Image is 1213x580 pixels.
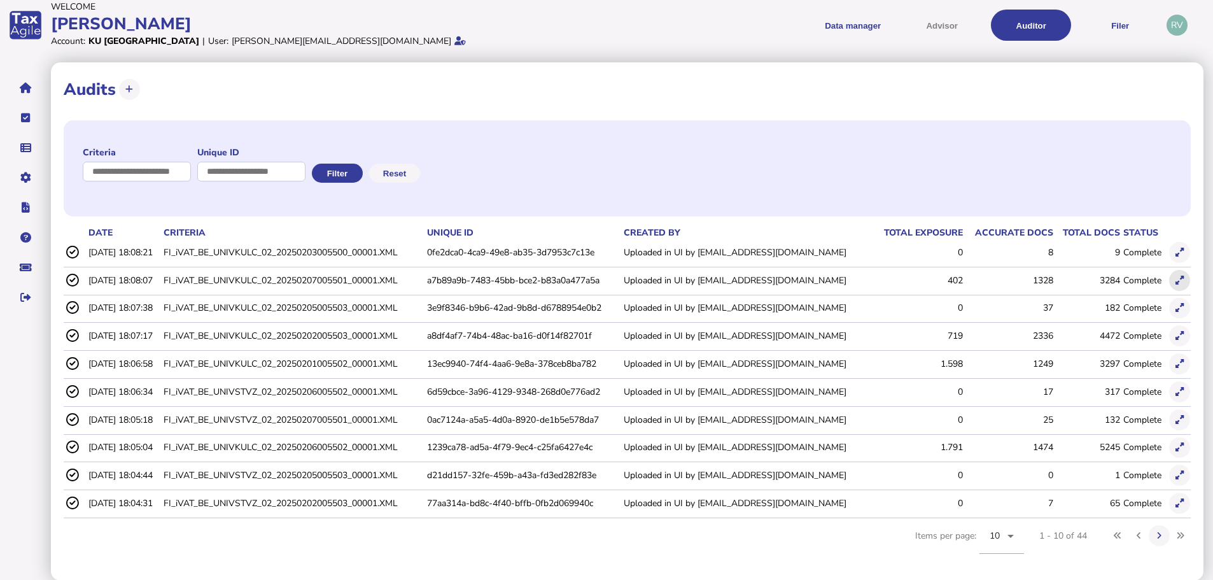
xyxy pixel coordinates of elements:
[86,226,161,239] th: date
[1121,378,1167,404] td: Complete
[1121,406,1167,432] td: Complete
[1169,409,1190,430] button: Show in modal
[424,406,622,432] td: 0ac7124a-a5a5-4d0a-8920-de1b5e578da7
[1121,267,1167,293] td: Complete
[161,462,424,488] td: FI_iVAT_BE_UNIVSTVZ_02_20250205005503_00001.XML
[1170,525,1191,546] button: Last page
[621,351,872,377] td: Uploaded in UI by [EMAIL_ADDRESS][DOMAIN_NAME]
[454,36,466,45] i: Email verified
[1054,434,1121,460] td: 5245
[1121,490,1167,516] td: Complete
[991,10,1071,41] button: Auditor
[424,490,622,516] td: 77aa314a-bd8c-4f40-bffb-0fb2d069940c
[1039,530,1087,542] div: 1 - 10 of 44
[424,323,622,349] td: a8df4af7-74b4-48ac-ba16-d0f14f82701f
[12,194,39,221] button: Developer hub links
[1169,437,1190,458] button: Show in modal
[88,35,199,47] div: KU [GEOGRAPHIC_DATA]
[64,78,116,101] h1: Audits
[1169,242,1190,263] button: Show in modal
[161,295,424,321] td: FI_iVAT_BE_UNIVKULC_02_20250205005503_00001.XML
[86,351,161,377] td: [DATE] 18:06:58
[424,351,622,377] td: 13ec9940-74f4-4aa6-9e8a-378ceb8ba782
[964,323,1054,349] td: 2336
[1169,353,1190,374] button: Show in modal
[51,13,603,35] div: [PERSON_NAME]
[621,490,872,516] td: Uploaded in UI by [EMAIL_ADDRESS][DOMAIN_NAME]
[964,351,1054,377] td: 1249
[161,226,424,239] th: Criteria
[1054,490,1121,516] td: 65
[1107,525,1128,546] button: First page
[621,239,872,265] td: Uploaded in UI by [EMAIL_ADDRESS][DOMAIN_NAME]
[609,10,1161,41] menu: navigate products
[424,239,622,265] td: 0fe2dca0-4ca9-49e8-ab35-3d7953c7c13e
[161,239,424,265] td: FI_iVAT_BE_UNIVKULC_02_20250203005500_00001.XML
[1121,226,1167,239] th: status
[33,33,140,43] div: Domein: [DOMAIN_NAME]
[964,239,1054,265] td: 8
[1169,270,1190,291] button: Show in modal
[51,35,85,47] div: Account:
[424,267,622,293] td: a7b89a9b-7483-45bb-bce2-b83a0a477a5a
[1054,378,1121,404] td: 317
[1149,525,1170,546] button: Next page
[1054,239,1121,265] td: 9
[1054,295,1121,321] td: 182
[36,20,62,31] div: v 4.0.25
[20,33,31,43] img: website_grey.svg
[1121,295,1167,321] td: Complete
[312,164,363,183] button: Filter
[424,378,622,404] td: 6d59cbce-3a96-4129-9348-268d0e776ad2
[86,434,161,460] td: [DATE] 18:05:04
[964,267,1054,293] td: 1328
[964,434,1054,460] td: 1474
[872,323,963,349] td: 719
[1167,15,1188,36] div: Profile settings
[12,104,39,131] button: Tasks
[12,284,39,311] button: Sign out
[12,134,39,161] button: Data manager
[872,462,963,488] td: 0
[964,295,1054,321] td: 37
[872,406,963,432] td: 0
[197,146,305,159] label: Unique ID
[1169,298,1190,319] button: Show in modal
[621,434,872,460] td: Uploaded in UI by [EMAIL_ADDRESS][DOMAIN_NAME]
[1054,267,1121,293] td: 3284
[1121,323,1167,349] td: Complete
[979,518,1024,568] mat-form-field: Change page size
[1054,406,1121,432] td: 132
[621,378,872,404] td: Uploaded in UI by [EMAIL_ADDRESS][DOMAIN_NAME]
[1080,10,1160,41] button: Filer
[161,323,424,349] td: FI_iVAT_BE_UNIVKULC_02_20250202005503_00001.XML
[424,295,622,321] td: 3e9f8346-b9b6-42ad-9b8d-d6788954e0b2
[872,226,963,239] th: total exposure
[161,267,424,293] td: FI_iVAT_BE_UNIVKULC_02_20250207005501_00001.XML
[872,295,963,321] td: 0
[964,462,1054,488] td: 0
[1054,462,1121,488] td: 1
[139,75,218,83] div: Keywords op verkeer
[1121,239,1167,265] td: Complete
[964,406,1054,432] td: 25
[1121,462,1167,488] td: Complete
[125,74,135,84] img: tab_keywords_by_traffic_grey.svg
[915,518,1024,568] div: Items per page:
[1169,381,1190,402] button: Show in modal
[161,490,424,516] td: FI_iVAT_BE_UNIVSTVZ_02_20250202005503_00001.XML
[964,490,1054,516] td: 7
[1169,325,1190,346] button: Show in modal
[1054,323,1121,349] td: 4472
[161,378,424,404] td: FI_iVAT_BE_UNIVSTVZ_02_20250206005502_00001.XML
[51,1,603,13] div: Welcome
[83,146,191,159] label: Criteria
[872,267,963,293] td: 402
[1054,226,1121,239] th: total docs
[621,323,872,349] td: Uploaded in UI by [EMAIL_ADDRESS][DOMAIN_NAME]
[369,164,420,183] button: Reset
[621,226,872,239] th: Created by
[990,530,1000,542] span: 10
[12,74,39,101] button: Home
[902,10,982,41] button: Shows a dropdown of VAT Advisor options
